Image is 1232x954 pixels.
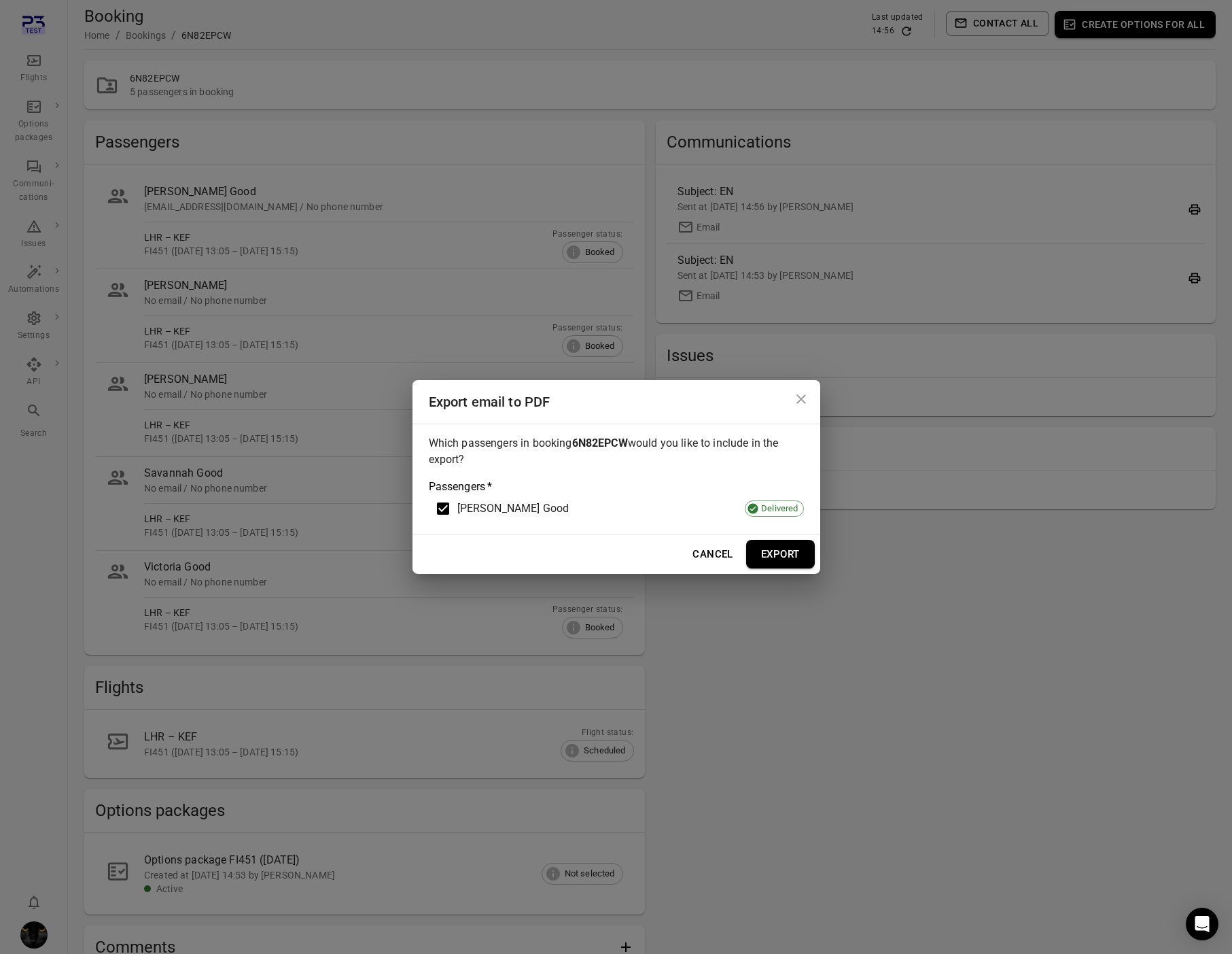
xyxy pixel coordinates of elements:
[756,502,803,515] span: Delivered
[788,386,815,413] button: Close dialog
[685,540,741,568] button: Cancel
[412,380,820,424] h2: Export email to PDF
[429,437,779,466] span: Which passengers in booking would you like to include in the export?
[746,540,815,568] button: Export
[457,500,569,517] span: [PERSON_NAME] Good
[429,479,493,494] legend: Passengers
[1186,908,1218,940] div: Open Intercom Messenger
[572,437,628,449] strong: 6N82EPCW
